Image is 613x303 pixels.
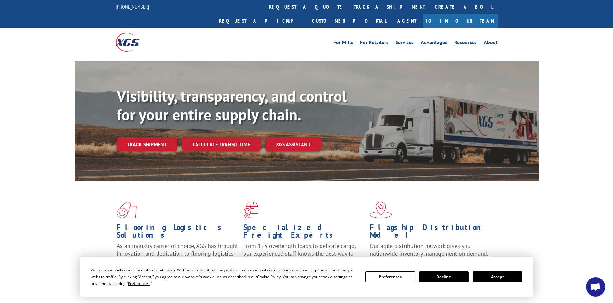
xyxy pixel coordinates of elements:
[128,281,150,286] span: Preferences
[307,14,391,28] a: Customer Portal
[116,4,149,10] a: [PHONE_NUMBER]
[214,14,307,28] a: Request a pickup
[266,137,321,151] a: XGS ASSISTANT
[257,274,281,279] span: Cookie Policy
[423,14,498,28] a: Join Our Team
[117,137,177,151] a: Track shipment
[333,40,353,47] a: For Mills
[117,86,347,125] b: Visibility, transparency, and control for your entire supply chain.
[117,242,238,265] span: As an industry carrier of choice, XGS has brought innovation and dedication to flooring logistics...
[421,40,447,47] a: Advantages
[370,242,488,257] span: Our agile distribution network gives you nationwide inventory management on demand.
[586,277,605,297] div: Open chat
[396,40,414,47] a: Services
[243,202,258,218] img: xgs-icon-focused-on-flooring-red
[91,267,358,287] div: We use essential cookies to make our site work. With your consent, we may also use non-essential ...
[243,223,365,242] h1: Specialized Freight Experts
[419,271,469,282] button: Decline
[391,14,423,28] a: Agent
[182,137,261,151] a: Calculate transit time
[360,40,388,47] a: For Retailers
[484,40,498,47] a: About
[117,223,238,242] h1: Flooring Logistics Solutions
[454,40,477,47] a: Resources
[243,242,365,271] p: From 123 overlength loads to delicate cargo, our experienced staff knows the best way to move you...
[370,223,492,242] h1: Flagship Distribution Model
[117,202,137,218] img: xgs-icon-total-supply-chain-intelligence-red
[80,257,533,297] div: Cookie Consent Prompt
[370,202,392,218] img: xgs-icon-flagship-distribution-model-red
[365,271,415,282] button: Preferences
[473,271,522,282] button: Accept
